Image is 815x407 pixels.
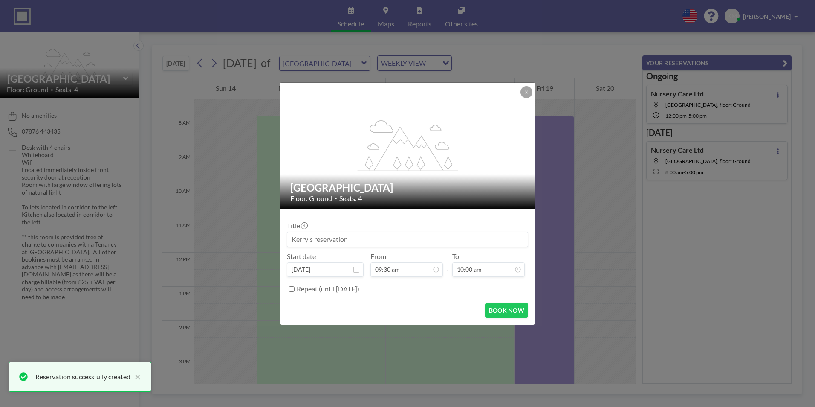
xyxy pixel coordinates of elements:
[370,252,386,261] label: From
[130,372,141,382] button: close
[452,252,459,261] label: To
[290,181,526,194] h2: [GEOGRAPHIC_DATA]
[297,285,359,293] label: Repeat (until [DATE])
[35,372,130,382] div: Reservation successfully created
[290,194,332,203] span: Floor: Ground
[334,195,337,201] span: •
[287,252,316,261] label: Start date
[339,194,362,203] span: Seats: 4
[287,221,307,230] label: Title
[485,303,528,318] button: BOOK NOW
[446,255,449,274] span: -
[358,119,458,171] g: flex-grow: 1.2;
[287,232,528,247] input: Kerry's reservation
